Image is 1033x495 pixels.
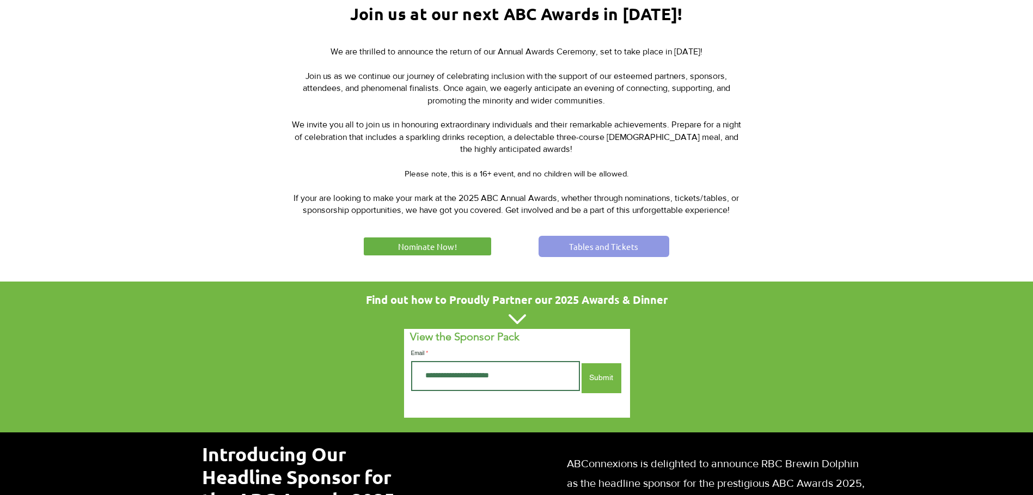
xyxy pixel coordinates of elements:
span: We are thrilled to announce the return of our Annual Awards Ceremony, set to take place in [DATE]! [331,47,702,56]
span: Find out how to Proudly Partner our 2025 Awards & Dinner [366,292,668,307]
span: Tables and Tickets [569,241,638,252]
span: Please note, this is a 16+ event, and no children will be allowed. [405,169,628,178]
span: Join us at our next ABC Awards in [DATE]! [350,4,682,24]
span: Submit [589,372,613,383]
button: Submit [582,363,621,393]
a: Nominate Now! [362,236,493,257]
span: Nominate Now! [398,241,457,252]
label: Email [411,351,580,356]
a: Tables and Tickets [539,236,669,257]
span: Join us as we continue our journey of celebrating inclusion with the support of our esteemed part... [303,71,730,105]
span: If your are looking to make your mark at the 2025 ABC Annual Awards, whether through nominations,... [294,193,739,215]
span: We invite you all to join us in honouring extraordinary individuals and their remarkable achievem... [292,120,741,154]
span: View the Sponsor Pack [410,330,519,343]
